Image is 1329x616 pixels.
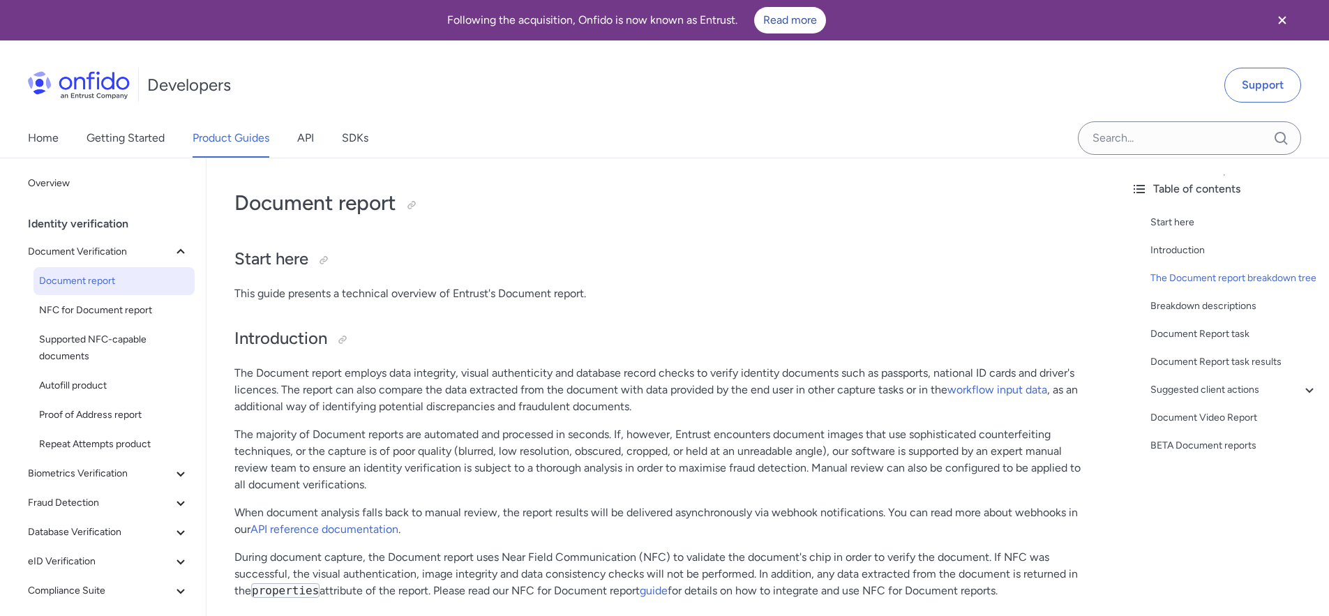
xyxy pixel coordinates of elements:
h2: Introduction [234,327,1092,351]
button: Biometrics Verification [22,460,195,488]
a: Read more [754,7,826,33]
a: Start here [1150,214,1318,231]
a: Repeat Attempts product [33,430,195,458]
button: eID Verification [22,548,195,576]
a: API [297,119,314,158]
a: Suggested client actions [1150,382,1318,398]
button: Compliance Suite [22,577,195,605]
h1: Document report [234,189,1092,217]
a: Support [1224,68,1301,103]
a: workflow input data [947,383,1047,396]
h2: Start here [234,248,1092,271]
button: Database Verification [22,518,195,546]
a: SDKs [342,119,368,158]
a: API reference documentation [250,523,398,536]
a: Getting Started [87,119,165,158]
a: Overview [22,170,195,197]
a: Home [28,119,59,158]
button: Fraud Detection [22,489,195,517]
span: Document report [39,273,189,290]
span: eID Verification [28,553,172,570]
a: Document report [33,267,195,295]
p: The majority of Document reports are automated and processed in seconds. If, however, Entrust enc... [234,426,1092,493]
span: Proof of Address report [39,407,189,423]
p: The Document report employs data integrity, visual authenticity and database record checks to ver... [234,365,1092,415]
input: Onfido search input field [1078,121,1301,155]
a: BETA Document reports [1150,437,1318,454]
span: Biometrics Verification [28,465,172,482]
a: guide [640,584,668,597]
span: Compliance Suite [28,583,172,599]
a: Proof of Address report [33,401,195,429]
span: Database Verification [28,524,172,541]
img: Onfido Logo [28,71,130,99]
span: Fraud Detection [28,495,172,511]
code: properties [251,583,320,598]
a: Breakdown descriptions [1150,298,1318,315]
button: Close banner [1256,3,1308,38]
a: Document Video Report [1150,410,1318,426]
svg: Close banner [1274,12,1291,29]
button: Document Verification [22,238,195,266]
a: NFC for Document report [33,296,195,324]
span: Overview [28,175,189,192]
p: When document analysis falls back to manual review, the report results will be delivered asynchro... [234,504,1092,538]
span: NFC for Document report [39,302,189,319]
a: Product Guides [193,119,269,158]
span: Document Verification [28,243,172,260]
a: Document Report task [1150,326,1318,343]
p: This guide presents a technical overview of Entrust's Document report. [234,285,1092,302]
p: During document capture, the Document report uses Near Field Communication (NFC) to validate the ... [234,549,1092,599]
span: Autofill product [39,377,189,394]
span: Supported NFC-capable documents [39,331,189,365]
a: The Document report breakdown tree [1150,270,1318,287]
div: Table of contents [1131,181,1318,197]
div: Following the acquisition, Onfido is now known as Entrust. [17,7,1256,33]
a: Document Report task results [1150,354,1318,370]
div: Identity verification [28,210,200,238]
a: Supported NFC-capable documents [33,326,195,370]
h1: Developers [147,74,231,96]
span: Repeat Attempts product [39,436,189,453]
a: Autofill product [33,372,195,400]
a: Introduction [1150,242,1318,259]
